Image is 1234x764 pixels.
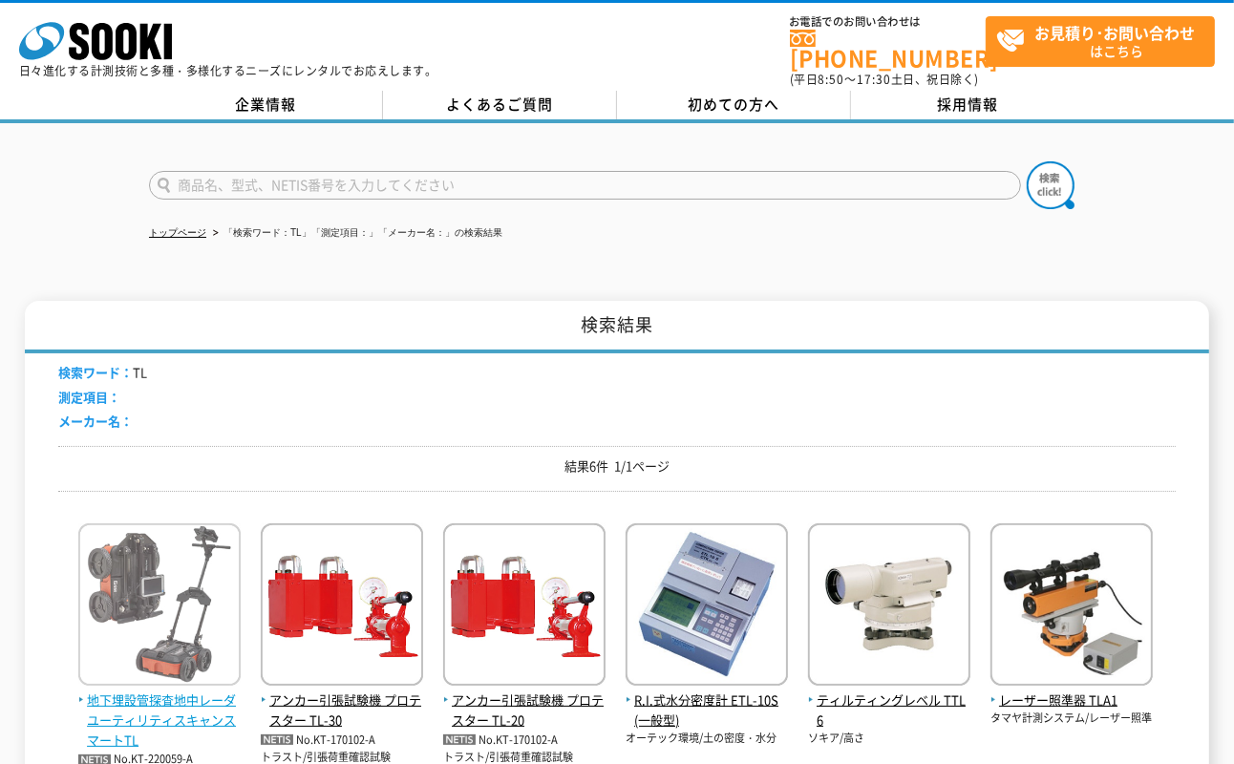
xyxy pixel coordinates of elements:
[78,690,241,750] span: 地下埋設管探査地中レーダ ユーティリティスキャンスマートTL
[58,388,120,406] span: 測定項目：
[261,731,423,751] p: No.KT-170102-A
[808,690,970,731] span: ティルティングレベル TTL6
[261,690,423,731] span: アンカー引張試験機 プロテスター TL-30
[149,171,1021,200] input: 商品名、型式、NETIS番号を入力してください
[626,690,788,731] span: R.I.式水分密度計 ETL-10S(一般型)
[617,91,851,119] a: 初めての方へ
[986,16,1215,67] a: お見積り･お問い合わせはこちら
[790,71,979,88] span: (平日 ～ 土日、祝日除く)
[990,670,1153,711] a: レーザー照準器 TLA1
[808,670,970,730] a: ティルティングレベル TTL6
[443,690,606,731] span: アンカー引張試験機 プロテスター TL-20
[261,523,423,690] img: TL-30
[689,94,780,115] span: 初めての方へ
[857,71,891,88] span: 17:30
[808,523,970,690] img: TTL6
[851,91,1085,119] a: 採用情報
[790,30,986,69] a: [PHONE_NUMBER]
[209,223,502,244] li: 「検索ワード：TL」「測定項目：」「メーカー名：」の検索結果
[58,363,147,383] li: TL
[149,227,206,238] a: トップページ
[808,731,970,747] p: ソキア/高さ
[58,363,133,381] span: 検索ワード：
[78,523,241,690] img: ユーティリティスキャンスマートTL
[443,731,606,751] p: No.KT-170102-A
[990,523,1153,690] img: TLA1
[261,670,423,730] a: アンカー引張試験機 プロテスター TL-30
[626,670,788,730] a: R.I.式水分密度計 ETL-10S(一般型)
[58,456,1176,477] p: 結果6件 1/1ページ
[626,731,788,747] p: オーテック環境/土の密度・水分
[25,301,1209,353] h1: 検索結果
[990,711,1153,727] p: タマヤ計測システム/レーザー照準
[443,523,606,690] img: TL-20
[149,91,383,119] a: 企業情報
[790,16,986,28] span: お電話でのお問い合わせは
[990,690,1153,711] span: レーザー照準器 TLA1
[1027,161,1074,209] img: btn_search.png
[443,670,606,730] a: アンカー引張試験機 プロテスター TL-20
[19,65,437,76] p: 日々進化する計測技術と多種・多様化するニーズにレンタルでお応えします。
[996,17,1214,65] span: はこちら
[626,523,788,690] img: ETL-10S(一般型)
[58,412,133,430] span: メーカー名：
[78,670,241,750] a: 地下埋設管探査地中レーダ ユーティリティスキャンスマートTL
[383,91,617,119] a: よくあるご質問
[1035,21,1196,44] strong: お見積り･お問い合わせ
[819,71,845,88] span: 8:50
